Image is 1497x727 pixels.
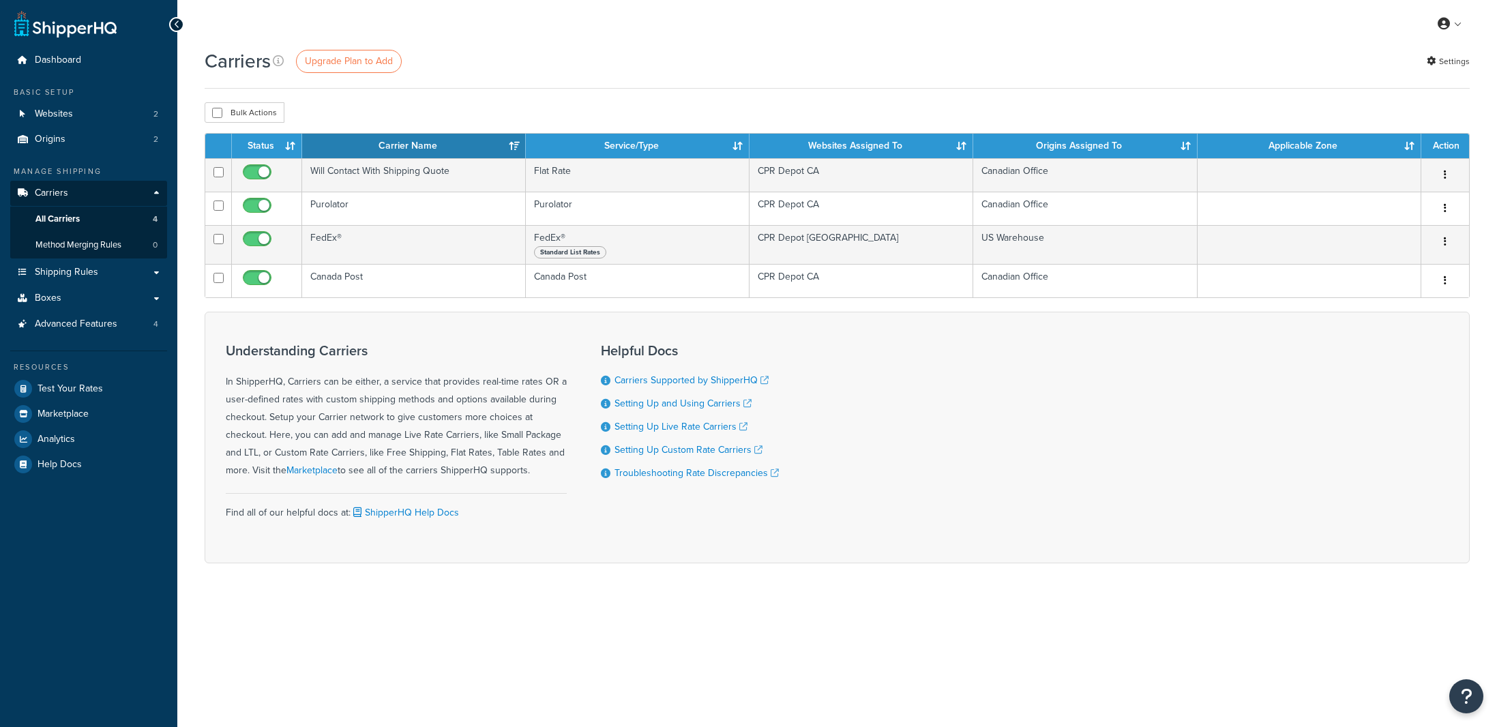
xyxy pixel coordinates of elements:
[10,233,167,258] a: Method Merging Rules 0
[614,443,762,457] a: Setting Up Custom Rate Carriers
[10,376,167,401] a: Test Your Rates
[10,87,167,98] div: Basic Setup
[750,158,973,192] td: CPR Depot CA
[750,225,973,264] td: CPR Depot [GEOGRAPHIC_DATA]
[526,225,750,264] td: FedEx®
[10,181,167,206] a: Carriers
[10,427,167,451] a: Analytics
[750,264,973,297] td: CPR Depot CA
[10,102,167,127] li: Websites
[10,181,167,258] li: Carriers
[38,383,103,395] span: Test Your Rates
[226,493,567,522] div: Find all of our helpful docs at:
[526,264,750,297] td: Canada Post
[35,267,98,278] span: Shipping Rules
[38,409,89,420] span: Marketplace
[153,318,158,330] span: 4
[10,127,167,152] li: Origins
[14,10,117,38] a: ShipperHQ Home
[614,419,747,434] a: Setting Up Live Rate Carriers
[10,207,167,232] a: All Carriers 4
[526,192,750,225] td: Purolator
[10,233,167,258] li: Method Merging Rules
[1427,52,1470,71] a: Settings
[10,207,167,232] li: All Carriers
[750,134,973,158] th: Websites Assigned To: activate to sort column ascending
[973,264,1197,297] td: Canadian Office
[35,239,121,251] span: Method Merging Rules
[750,192,973,225] td: CPR Depot CA
[232,134,302,158] th: Status: activate to sort column ascending
[35,188,68,199] span: Carriers
[38,434,75,445] span: Analytics
[601,343,779,358] h3: Helpful Docs
[534,246,606,258] span: Standard List Rates
[35,318,117,330] span: Advanced Features
[1449,679,1483,713] button: Open Resource Center
[526,134,750,158] th: Service/Type: activate to sort column ascending
[35,134,65,145] span: Origins
[35,55,81,66] span: Dashboard
[302,158,526,192] td: Will Contact With Shipping Quote
[302,225,526,264] td: FedEx®
[10,312,167,337] a: Advanced Features 4
[286,463,338,477] a: Marketplace
[302,134,526,158] th: Carrier Name: activate to sort column ascending
[10,361,167,373] div: Resources
[614,466,779,480] a: Troubleshooting Rate Discrepancies
[226,343,567,358] h3: Understanding Carriers
[10,48,167,73] a: Dashboard
[302,192,526,225] td: Purolator
[614,396,752,411] a: Setting Up and Using Carriers
[973,225,1197,264] td: US Warehouse
[351,505,459,520] a: ShipperHQ Help Docs
[153,239,158,251] span: 0
[226,343,567,479] div: In ShipperHQ, Carriers can be either, a service that provides real-time rates OR a user-defined r...
[973,192,1197,225] td: Canadian Office
[35,213,80,225] span: All Carriers
[10,452,167,477] a: Help Docs
[10,286,167,311] a: Boxes
[526,158,750,192] td: Flat Rate
[38,459,82,471] span: Help Docs
[205,48,271,74] h1: Carriers
[10,402,167,426] a: Marketplace
[1421,134,1469,158] th: Action
[1198,134,1421,158] th: Applicable Zone: activate to sort column ascending
[10,312,167,337] li: Advanced Features
[35,108,73,120] span: Websites
[153,108,158,120] span: 2
[973,158,1197,192] td: Canadian Office
[305,54,393,68] span: Upgrade Plan to Add
[153,213,158,225] span: 4
[35,293,61,304] span: Boxes
[296,50,402,73] a: Upgrade Plan to Add
[10,260,167,285] a: Shipping Rules
[302,264,526,297] td: Canada Post
[973,134,1197,158] th: Origins Assigned To: activate to sort column ascending
[10,166,167,177] div: Manage Shipping
[10,127,167,152] a: Origins 2
[10,102,167,127] a: Websites 2
[153,134,158,145] span: 2
[614,373,769,387] a: Carriers Supported by ShipperHQ
[205,102,284,123] button: Bulk Actions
